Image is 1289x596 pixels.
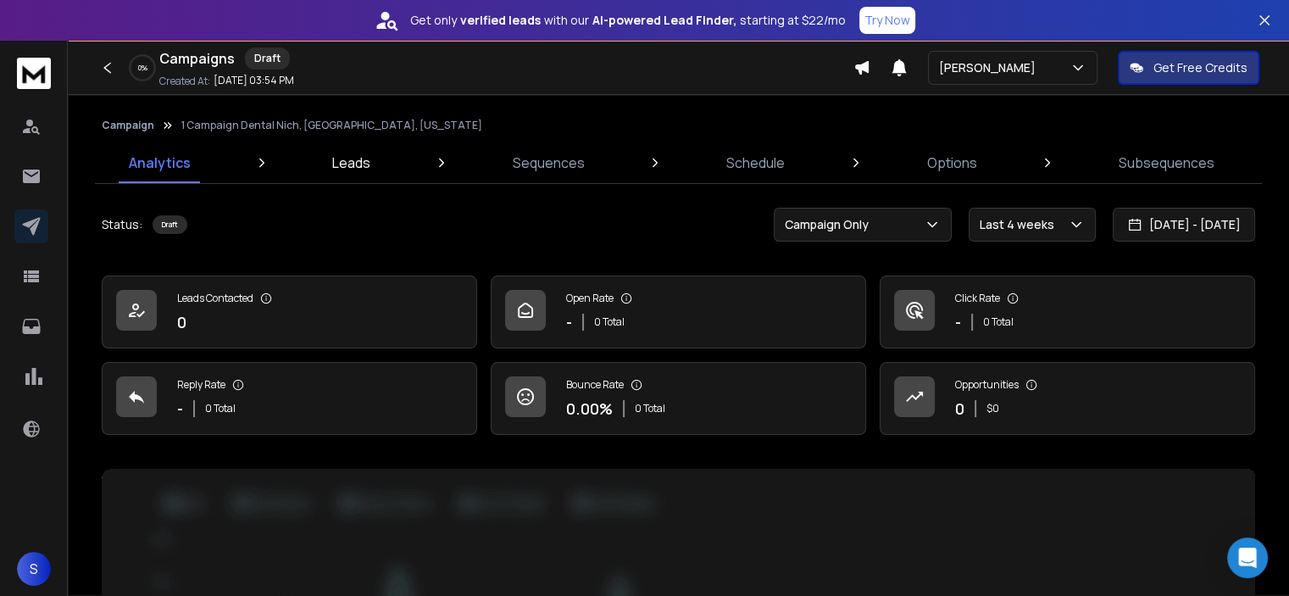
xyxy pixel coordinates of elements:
strong: verified leads [460,12,541,29]
p: 0 Total [205,402,236,415]
p: Bounce Rate [566,378,624,392]
a: Analytics [119,142,201,183]
a: Schedule [716,142,795,183]
div: Open Intercom Messenger [1227,538,1268,578]
p: Open Rate [566,292,614,305]
p: - [177,397,183,421]
button: Campaign [102,119,154,132]
p: Get Free Credits [1153,59,1247,76]
a: Click Rate-0 Total [880,276,1255,348]
p: Try Now [864,12,910,29]
button: S [17,552,51,586]
a: Leads [322,142,381,183]
button: [DATE] - [DATE] [1113,208,1255,242]
p: Leads Contacted [177,292,253,305]
p: Schedule [726,153,785,173]
p: 0 [177,310,186,334]
p: $ 0 [986,402,999,415]
p: 0 % [138,63,147,73]
div: Draft [245,47,290,70]
a: Subsequences [1108,142,1225,183]
img: logo [17,58,51,89]
div: Draft [153,215,187,234]
p: Leads [332,153,370,173]
p: Created At: [159,75,210,88]
button: Get Free Credits [1118,51,1259,85]
p: Click Rate [955,292,1000,305]
p: Sequences [513,153,585,173]
button: Try Now [859,7,915,34]
p: Options [927,153,977,173]
p: - [955,310,961,334]
a: Reply Rate-0 Total [102,362,477,435]
h1: Campaigns [159,48,235,69]
a: Open Rate-0 Total [491,276,866,348]
p: 0 Total [983,315,1014,329]
a: Opportunities0$0 [880,362,1255,435]
p: Subsequences [1119,153,1214,173]
p: [DATE] 03:54 PM [214,74,294,87]
p: 0.00 % [566,397,613,421]
a: Options [917,142,987,183]
p: Status: [102,216,142,233]
p: 0 Total [635,402,665,415]
p: 0 [955,397,964,421]
a: Sequences [503,142,595,183]
p: Last 4 weeks [980,216,1061,233]
p: - [566,310,572,334]
p: Campaign Only [785,216,875,233]
a: Bounce Rate0.00%0 Total [491,362,866,435]
p: Reply Rate [177,378,225,392]
p: Analytics [129,153,191,173]
p: 1 Campaign Dental Nich, [GEOGRAPHIC_DATA], [US_STATE] [181,119,482,132]
strong: AI-powered Lead Finder, [592,12,736,29]
p: Opportunities [955,378,1019,392]
p: [PERSON_NAME] [939,59,1042,76]
p: Get only with our starting at $22/mo [410,12,846,29]
a: Leads Contacted0 [102,276,477,348]
p: 0 Total [594,315,625,329]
